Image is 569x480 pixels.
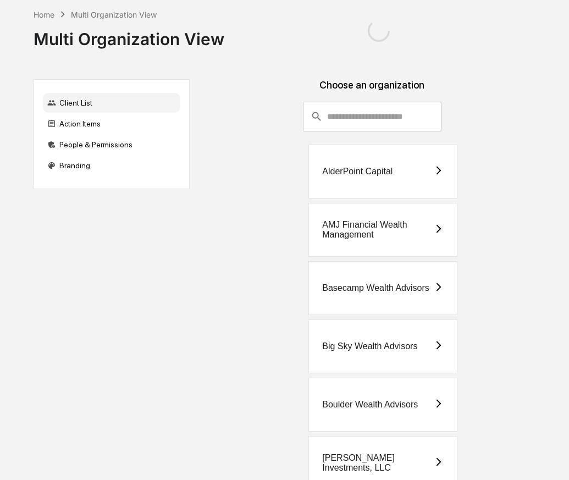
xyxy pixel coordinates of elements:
div: Home [34,10,54,19]
div: Boulder Wealth Advisors [322,400,418,410]
div: Big Sky Wealth Advisors [322,341,417,351]
div: Multi Organization View [34,20,224,49]
div: AlderPoint Capital [322,167,393,176]
div: consultant-dashboard__filter-organizations-search-bar [303,102,442,131]
div: [PERSON_NAME] Investments, LLC [322,453,434,473]
div: Choose an organization [198,79,546,102]
div: Basecamp Wealth Advisors [322,283,429,293]
div: Multi Organization View [71,10,157,19]
div: Branding [43,156,180,175]
div: Client List [43,93,180,113]
div: People & Permissions [43,135,180,155]
div: AMJ Financial Wealth Management [322,220,434,240]
div: Action Items [43,114,180,134]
